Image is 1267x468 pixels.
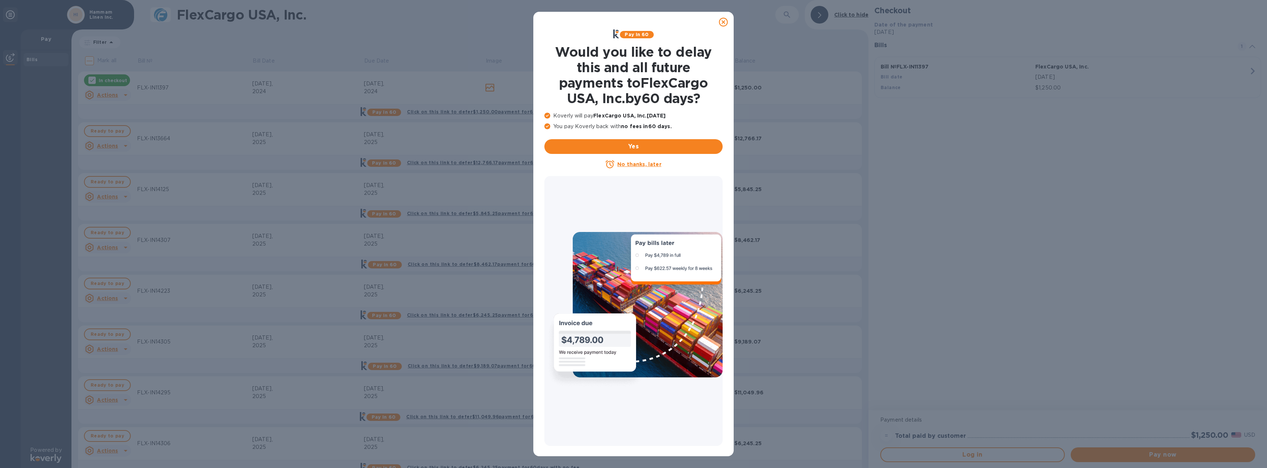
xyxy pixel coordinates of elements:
h1: Would you like to delay this and all future payments to FlexCargo USA, Inc. by 60 days ? [544,44,723,106]
b: no fees in 60 days . [621,123,671,129]
button: Yes [544,139,723,154]
b: Pay in 60 [625,32,649,37]
b: FlexCargo USA, Inc. [DATE] [593,113,666,119]
p: Koverly will pay [544,112,723,120]
u: No thanks, later [617,161,661,167]
p: You pay Koverly back with [544,123,723,130]
span: Yes [550,142,717,151]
